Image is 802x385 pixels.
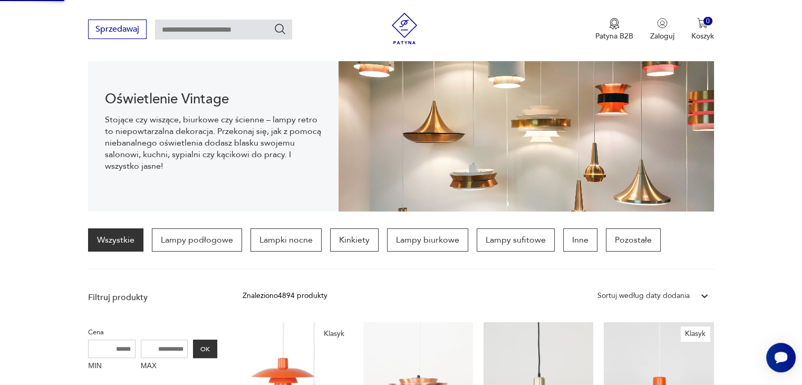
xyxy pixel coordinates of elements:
[88,228,143,252] a: Wszystkie
[650,31,674,41] p: Zaloguj
[105,93,322,105] h1: Oświetlenie Vintage
[606,228,661,252] a: Pozostałe
[609,18,620,30] img: Ikona medalu
[274,23,286,35] button: Szukaj
[330,228,379,252] a: Kinkiety
[595,18,633,41] button: Patyna B2B
[766,343,796,372] iframe: Smartsupp widget button
[88,26,147,34] a: Sprzedawaj
[650,18,674,41] button: Zaloguj
[250,228,322,252] a: Lampki nocne
[141,358,188,375] label: MAX
[88,326,217,338] p: Cena
[88,20,147,39] button: Sprzedawaj
[597,290,690,302] div: Sortuj według daty dodania
[703,17,712,26] div: 0
[595,31,633,41] p: Patyna B2B
[691,31,714,41] p: Koszyk
[595,18,633,41] a: Ikona medaluPatyna B2B
[387,228,468,252] a: Lampy biurkowe
[243,290,327,302] div: Znaleziono 4894 produkty
[193,340,217,358] button: OK
[691,18,714,41] button: 0Koszyk
[657,18,668,28] img: Ikonka użytkownika
[88,292,217,303] p: Filtruj produkty
[389,13,420,44] img: Patyna - sklep z meblami i dekoracjami vintage
[88,358,136,375] label: MIN
[563,228,597,252] a: Inne
[697,18,708,28] img: Ikona koszyka
[152,228,242,252] a: Lampy podłogowe
[339,53,714,211] img: Oświetlenie
[105,114,322,172] p: Stojące czy wiszące, biurkowe czy ścienne – lampy retro to niepowtarzalna dekoracja. Przekonaj si...
[477,228,555,252] a: Lampy sufitowe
